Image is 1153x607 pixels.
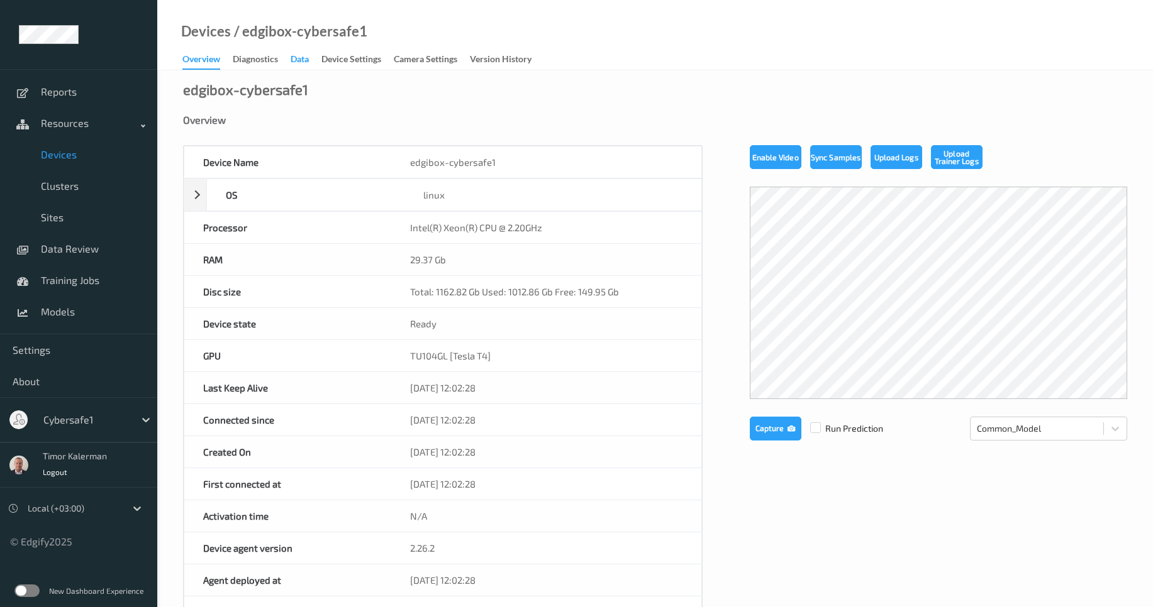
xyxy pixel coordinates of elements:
[391,308,701,339] div: Ready
[183,114,1127,126] div: Overview
[391,404,701,435] div: [DATE] 12:02:28
[391,564,701,596] div: [DATE] 12:02:28
[207,179,404,211] div: OS
[182,51,233,70] a: Overview
[391,532,701,564] div: 2.26.2
[184,564,391,596] div: Agent deployed at
[184,532,391,564] div: Device agent version
[321,53,381,68] div: Device Settings
[184,178,702,211] div: OSlinux
[181,25,231,38] a: Devices
[184,276,391,307] div: Disc size
[391,244,701,275] div: 29.37 Gb
[184,436,391,468] div: Created On
[184,244,391,275] div: RAM
[184,468,391,500] div: First connected at
[391,340,701,371] div: TU104GL [Tesla T4]
[394,51,470,68] a: Camera Settings
[321,51,394,68] a: Device Settings
[184,404,391,435] div: Connected since
[931,145,983,169] button: Upload Trainer Logs
[750,145,801,169] button: Enable Video
[391,146,701,178] div: edgibox-cybersafe1
[233,53,278,68] div: Diagnostics
[470,53,532,68] div: Version History
[184,340,391,371] div: GPU
[391,276,701,307] div: Total: 1162.82 Gb Used: 1012.86 Gb Free: 149.95 Gb
[404,179,701,211] div: linux
[183,83,308,96] div: edgibox-cybersafe1
[182,53,220,70] div: Overview
[391,436,701,468] div: [DATE] 12:02:28
[184,146,391,178] div: Device Name
[750,417,801,440] button: Capture
[291,53,309,68] div: Data
[184,308,391,339] div: Device state
[391,500,701,532] div: N/A
[184,372,391,403] div: Last Keep Alive
[391,468,701,500] div: [DATE] 12:02:28
[231,25,367,38] div: / edgibox-cybersafe1
[810,145,862,169] button: Sync Samples
[291,51,321,68] a: Data
[391,372,701,403] div: [DATE] 12:02:28
[233,51,291,68] a: Diagnostics
[391,212,701,243] div: Intel(R) Xeon(R) CPU @ 2.20GHz
[470,51,544,68] a: Version History
[184,212,391,243] div: Processor
[871,145,922,169] button: Upload Logs
[184,500,391,532] div: Activation time
[801,422,883,435] span: Run Prediction
[394,53,457,68] div: Camera Settings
